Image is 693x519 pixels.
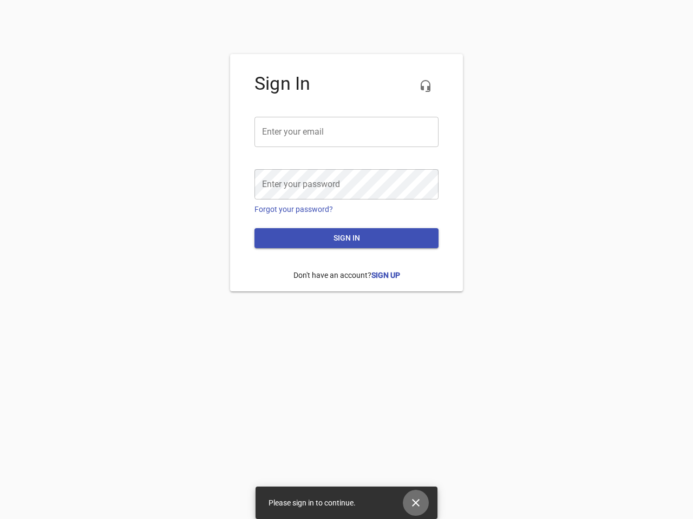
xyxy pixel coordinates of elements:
button: Sign in [254,228,439,248]
a: Sign Up [371,271,400,280]
h4: Sign In [254,73,439,95]
a: Forgot your password? [254,205,333,214]
button: Close [403,490,429,516]
span: Please sign in to continue. [269,498,356,507]
p: Don't have an account? [254,262,439,289]
iframe: Chat [456,122,685,511]
span: Sign in [263,231,430,245]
